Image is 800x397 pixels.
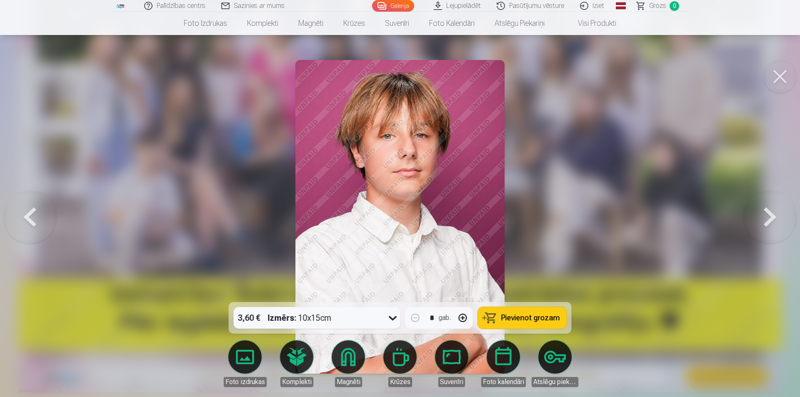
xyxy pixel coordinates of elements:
[377,340,423,387] a: Krūzes
[419,12,485,35] a: Foto kalendāri
[222,340,268,387] a: Foto izdrukas
[670,1,679,11] span: 0
[234,307,265,329] div: 3,60 €
[649,1,666,11] span: Grozs
[174,12,237,35] a: Foto izdrukas
[481,377,526,387] div: Foto kalendāri
[237,12,288,35] a: Komplekti
[485,12,555,35] a: Atslēgu piekariņi
[439,313,451,323] div: gab.
[268,307,332,329] div: 10x15cm
[268,312,297,324] strong: Izmērs :
[532,340,578,387] a: Atslēgu piekariņi
[288,12,333,35] a: Magnēti
[224,377,267,387] div: Foto izdrukas
[532,377,578,387] div: Atslēgu piekariņi
[116,3,125,8] img: /fa1
[375,12,419,35] a: Suvenīri
[501,314,560,322] span: Pievienot grozam
[478,307,567,329] button: Pievienot grozam
[333,12,375,35] a: Krūzes
[280,377,313,387] div: Komplekti
[335,377,362,387] div: Magnēti
[480,340,527,387] a: Foto kalendāri
[555,12,626,35] a: Visi produkti
[273,340,320,387] a: Komplekti
[438,377,465,387] div: Suvenīri
[325,340,372,387] a: Magnēti
[428,340,475,387] a: Suvenīri
[388,377,412,387] div: Krūzes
